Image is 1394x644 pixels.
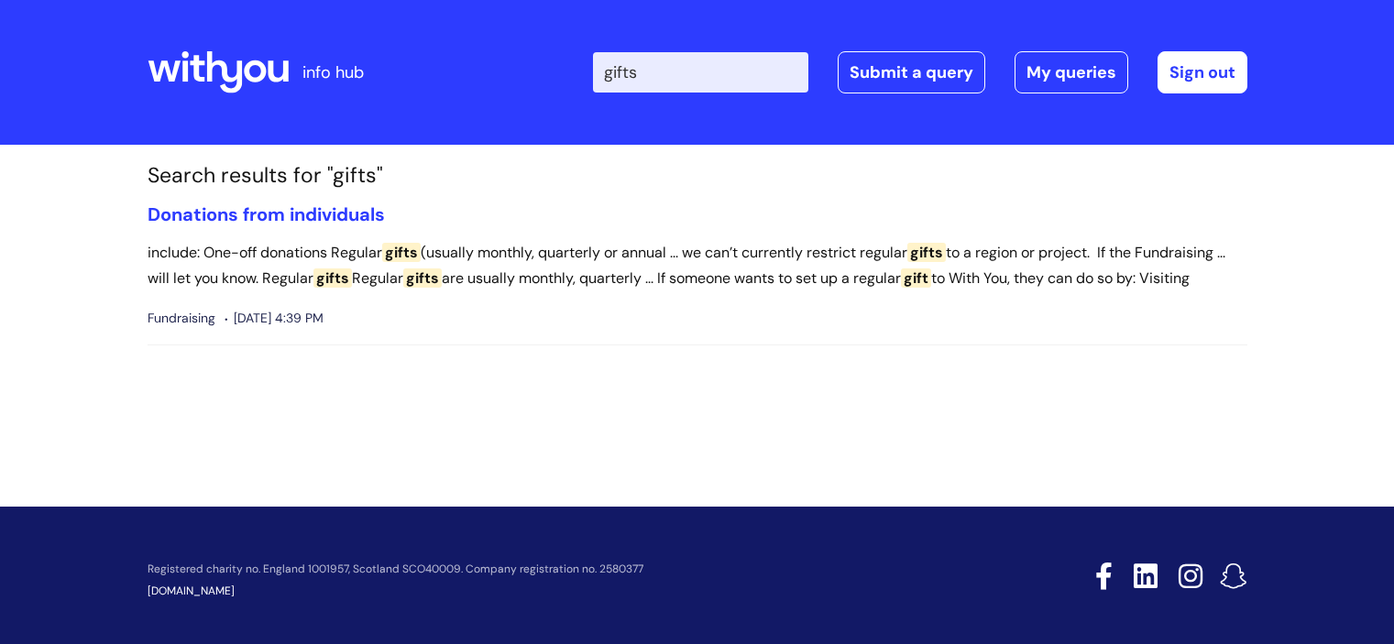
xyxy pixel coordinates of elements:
[148,563,965,575] p: Registered charity no. England 1001957, Scotland SCO40009. Company registration no. 2580377
[1015,51,1128,93] a: My queries
[302,58,364,87] p: info hub
[1158,51,1247,93] a: Sign out
[593,52,808,93] input: Search
[148,163,1247,189] h1: Search results for "gifts"
[593,51,1247,93] div: | -
[901,268,931,288] span: gift
[907,243,946,262] span: gifts
[148,584,235,598] a: [DOMAIN_NAME]
[403,268,442,288] span: gifts
[148,240,1247,293] p: include: One-off donations Regular (usually monthly, quarterly or annual ... we can’t currently r...
[313,268,352,288] span: gifts
[148,307,215,330] span: Fundraising
[148,202,385,226] a: Donations from individuals
[382,243,421,262] span: gifts
[838,51,985,93] a: Submit a query
[225,307,324,330] span: [DATE] 4:39 PM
